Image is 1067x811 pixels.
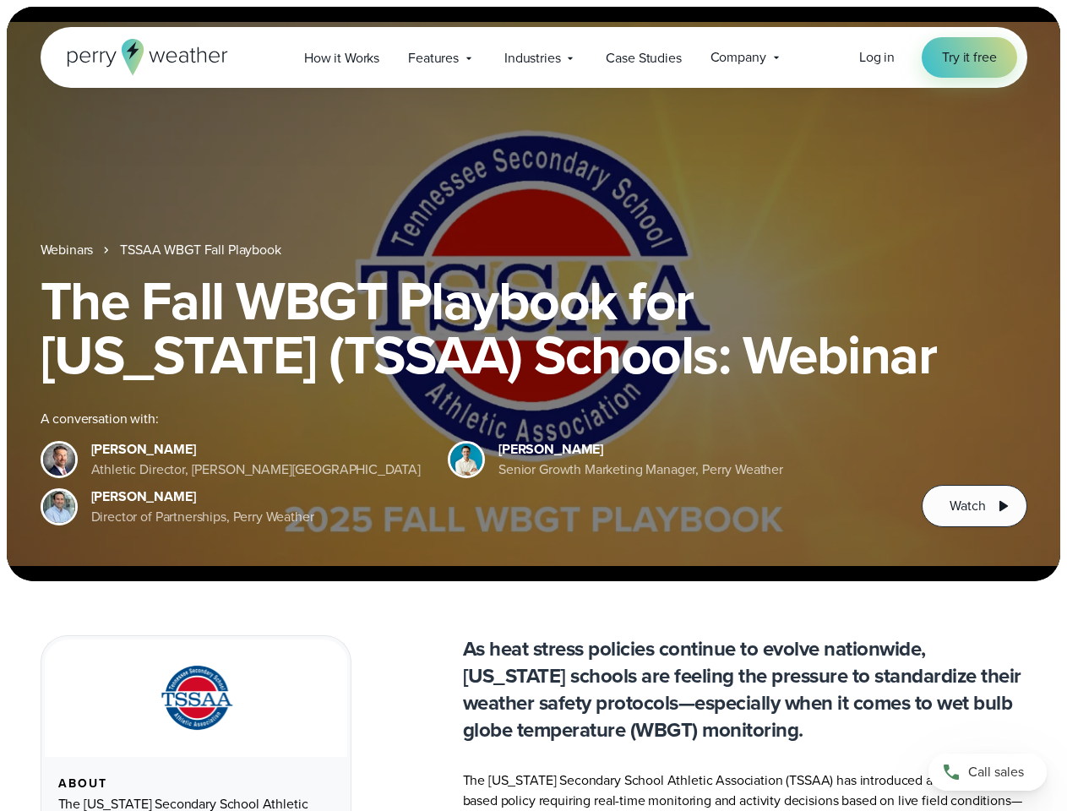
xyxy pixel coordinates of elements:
[408,48,459,68] span: Features
[498,460,783,480] div: Senior Growth Marketing Manager, Perry Weather
[450,444,482,476] img: Spencer Patton, Perry Weather
[41,274,1027,382] h1: The Fall WBGT Playbook for [US_STATE] (TSSAA) Schools: Webinar
[290,41,394,75] a: How it Works
[91,439,422,460] div: [PERSON_NAME]
[928,754,1047,791] a: Call sales
[91,460,422,480] div: Athletic Director, [PERSON_NAME][GEOGRAPHIC_DATA]
[91,507,314,527] div: Director of Partnerships, Perry Weather
[41,240,1027,260] nav: Breadcrumb
[606,48,681,68] span: Case Studies
[58,777,334,791] div: About
[710,47,766,68] span: Company
[41,240,94,260] a: Webinars
[43,491,75,523] img: Jeff Wood
[498,439,783,460] div: [PERSON_NAME]
[463,635,1027,743] p: As heat stress policies continue to evolve nationwide, [US_STATE] schools are feeling the pressur...
[942,47,996,68] span: Try it free
[139,660,253,737] img: TSSAA-Tennessee-Secondary-School-Athletic-Association.svg
[120,240,280,260] a: TSSAA WBGT Fall Playbook
[922,37,1016,78] a: Try it free
[41,409,896,429] div: A conversation with:
[43,444,75,476] img: Brian Wyatt
[950,496,985,516] span: Watch
[859,47,895,67] span: Log in
[304,48,379,68] span: How it Works
[922,485,1026,527] button: Watch
[968,762,1024,782] span: Call sales
[504,48,560,68] span: Industries
[859,47,895,68] a: Log in
[591,41,695,75] a: Case Studies
[91,487,314,507] div: [PERSON_NAME]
